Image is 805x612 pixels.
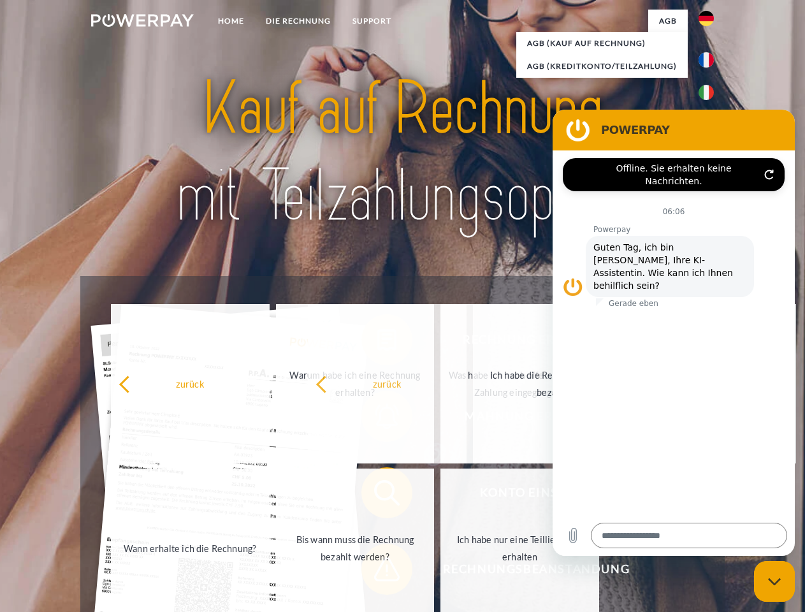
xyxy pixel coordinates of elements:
[207,10,255,33] a: Home
[448,531,591,565] div: Ich habe nur eine Teillieferung erhalten
[516,55,688,78] a: AGB (Kreditkonto/Teilzahlung)
[754,561,795,602] iframe: Schaltfläche zum Öffnen des Messaging-Fensters; Konversation läuft
[284,531,427,565] div: Bis wann muss die Rechnung bezahlt werden?
[284,367,427,401] div: Warum habe ich eine Rechnung erhalten?
[91,14,194,27] img: logo-powerpay-white.svg
[255,10,342,33] a: DIE RECHNUNG
[119,539,262,557] div: Wann erhalte ich die Rechnung?
[648,10,688,33] a: agb
[699,85,714,100] img: it
[342,10,402,33] a: SUPPORT
[315,375,459,392] div: zurück
[122,61,683,244] img: title-powerpay_de.svg
[481,367,624,401] div: Ich habe die Rechnung bereits bezahlt
[553,110,795,556] iframe: Messaging-Fenster
[119,375,262,392] div: zurück
[699,11,714,26] img: de
[699,52,714,68] img: fr
[516,32,688,55] a: AGB (Kauf auf Rechnung)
